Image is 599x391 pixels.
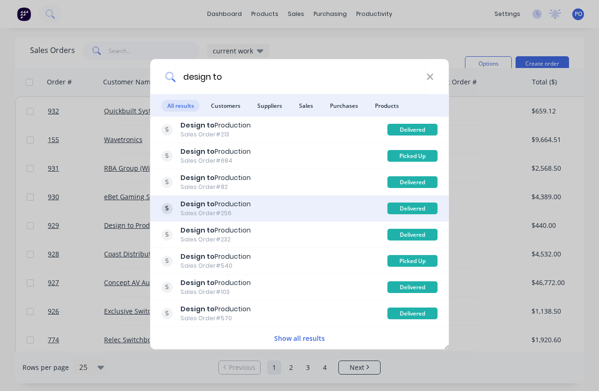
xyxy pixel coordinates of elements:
div: Sales Order #232 [180,235,251,244]
div: Production [180,199,251,209]
div: Sales Order #256 [180,209,251,218]
div: Production [180,147,251,157]
div: Delivered [388,281,438,293]
div: Sales Order #684 [180,157,251,165]
div: Delivered [388,229,438,241]
button: Show all results [271,333,328,344]
div: Production [180,226,251,235]
div: Production [180,120,251,130]
div: Picked Up [388,150,438,162]
div: Production [180,304,251,314]
div: Sales Order #570 [180,314,251,323]
div: Delivered [388,176,438,188]
input: Start typing a customer or supplier name to create a new order... [175,59,426,94]
div: Delivered [388,203,438,214]
span: Products [369,100,404,112]
div: Sales Order #103 [180,288,251,296]
b: Design to [180,278,215,287]
div: Sales Order #82 [180,183,251,191]
div: Delivered [388,124,438,135]
b: Design to [180,199,215,209]
div: Sales Order #540 [180,262,251,270]
div: Production [180,173,251,183]
b: Design to [180,226,215,235]
div: Picked Up [388,255,438,267]
span: Suppliers [252,100,288,112]
b: Design to [180,304,215,314]
span: Customers [205,100,246,112]
span: Purchases [324,100,364,112]
div: Delivered [388,308,438,319]
span: All results [162,100,200,112]
b: Design to [180,120,215,130]
span: Sales [293,100,319,112]
b: Design to [180,252,215,261]
b: Design to [180,173,215,182]
div: Production [180,278,251,288]
div: Production [180,252,251,262]
b: Design to [180,147,215,156]
div: Sales Order #213 [180,130,251,139]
